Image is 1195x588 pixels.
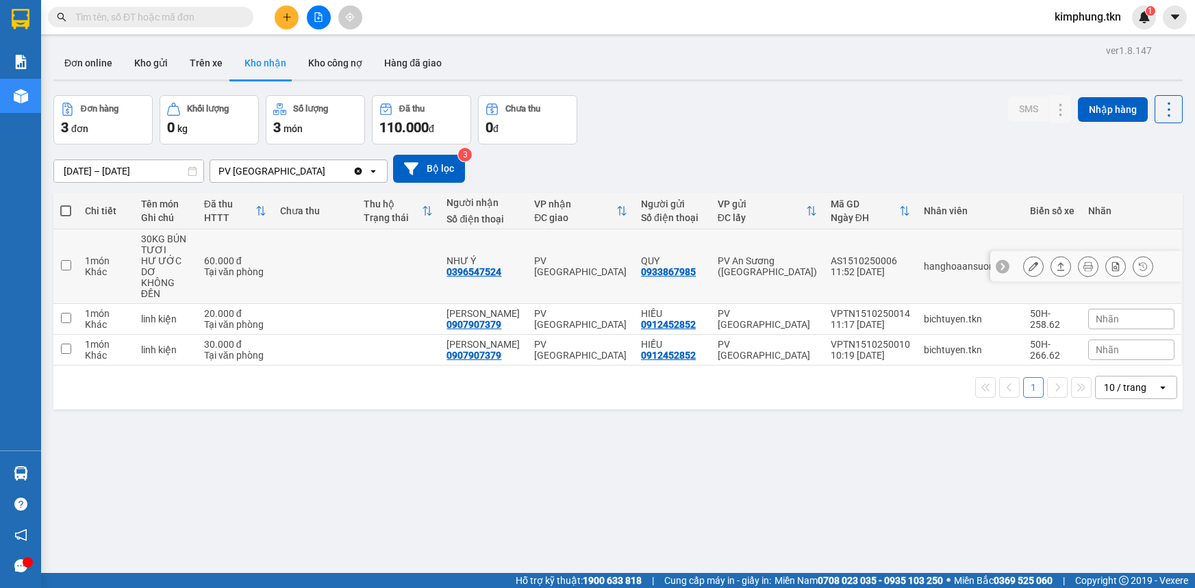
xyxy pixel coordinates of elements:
div: Tại văn phòng [204,319,267,330]
div: Tên món [141,199,190,209]
div: Tại văn phòng [204,266,267,277]
div: Người nhận [446,197,520,208]
button: Hàng đã giao [373,47,453,79]
span: 1 [1148,6,1153,16]
div: Giao hàng [1051,256,1071,277]
span: 3 [273,119,281,136]
input: Tìm tên, số ĐT hoặc mã đơn [75,10,237,25]
span: đ [429,123,434,134]
div: 10:19 [DATE] [831,350,910,361]
div: HIẾU [641,308,704,319]
button: Kho công nợ [297,47,373,79]
span: message [14,559,27,572]
span: Nhãn [1096,344,1119,355]
div: NHƯ Ý [446,255,520,266]
span: Miền Nam [775,573,943,588]
div: 0907907379 [446,350,501,361]
span: file-add [314,12,323,22]
img: logo-vxr [12,9,29,29]
svg: open [368,166,379,177]
span: 110.000 [379,119,429,136]
div: ĐC lấy [718,212,806,223]
div: Sửa đơn hàng [1023,256,1044,277]
span: 0 [167,119,175,136]
button: caret-down [1163,5,1187,29]
button: Nhập hàng [1078,97,1148,122]
div: AS1510250006 [831,255,910,266]
strong: 1900 633 818 [583,575,642,586]
span: 3 [61,119,68,136]
div: Khác [85,319,127,330]
button: Trên xe [179,47,234,79]
strong: 0369 525 060 [994,575,1053,586]
div: PV An Sương ([GEOGRAPHIC_DATA]) [718,255,817,277]
th: Toggle SortBy [197,193,274,229]
span: kimphung.tkn [1044,8,1132,25]
div: ANH GIANG [446,339,520,350]
div: VPTN1510250014 [831,308,910,319]
div: PV [GEOGRAPHIC_DATA] [718,308,817,330]
sup: 1 [1146,6,1155,16]
img: icon-new-feature [1138,11,1150,23]
span: đ [493,123,499,134]
div: Trạng thái [364,212,423,223]
th: Toggle SortBy [824,193,917,229]
div: Ngày ĐH [831,212,899,223]
button: Đã thu110.000đ [372,95,471,144]
button: Khối lượng0kg [160,95,259,144]
div: Đơn hàng [81,104,118,114]
span: | [652,573,654,588]
span: search [57,12,66,22]
div: 1 món [85,255,127,266]
div: linh kiện [141,344,190,355]
div: Chưa thu [505,104,540,114]
div: Đã thu [399,104,425,114]
div: Số lượng [293,104,328,114]
span: caret-down [1169,11,1181,23]
button: Đơn online [53,47,123,79]
div: Số điện thoại [446,214,520,225]
button: Đơn hàng3đơn [53,95,153,144]
div: PV [GEOGRAPHIC_DATA] [534,339,627,361]
div: 0912452852 [641,319,696,330]
span: notification [14,528,27,541]
sup: 3 [458,148,472,162]
span: question-circle [14,498,27,511]
span: món [284,123,303,134]
div: HTTT [204,212,256,223]
div: Biển số xe [1030,205,1074,216]
span: aim [345,12,355,22]
div: 30KG BÚN TƯƠI [141,233,190,255]
div: Thu hộ [364,199,423,209]
div: Chi tiết [85,205,127,216]
div: PV [GEOGRAPHIC_DATA] [718,339,817,361]
div: HIẾU [641,339,704,350]
th: Toggle SortBy [711,193,824,229]
div: 30.000 đ [204,339,267,350]
span: kg [177,123,188,134]
span: Miền Bắc [954,573,1053,588]
button: Bộ lọc [393,155,465,183]
div: 0907907379 [446,319,501,330]
div: 0912452852 [641,350,696,361]
div: Người gửi [641,199,704,209]
div: 1 món [85,308,127,319]
div: QUY [641,255,704,266]
div: linh kiện [141,314,190,324]
button: Kho nhận [234,47,297,79]
div: Khối lượng [187,104,229,114]
img: warehouse-icon [14,89,28,103]
input: Selected PV Phước Đông. [327,164,328,178]
div: Mã GD [831,199,899,209]
div: bichtuyen.tkn [924,344,1016,355]
button: 1 [1023,377,1044,398]
div: 11:17 [DATE] [831,319,910,330]
span: plus [282,12,292,22]
div: VP gửi [718,199,806,209]
div: 11:52 [DATE] [831,266,910,277]
button: SMS [1008,97,1049,121]
div: 10 / trang [1104,381,1146,394]
span: 0 [486,119,493,136]
div: 50H-266.62 [1030,339,1074,361]
div: 0933867985 [641,266,696,277]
